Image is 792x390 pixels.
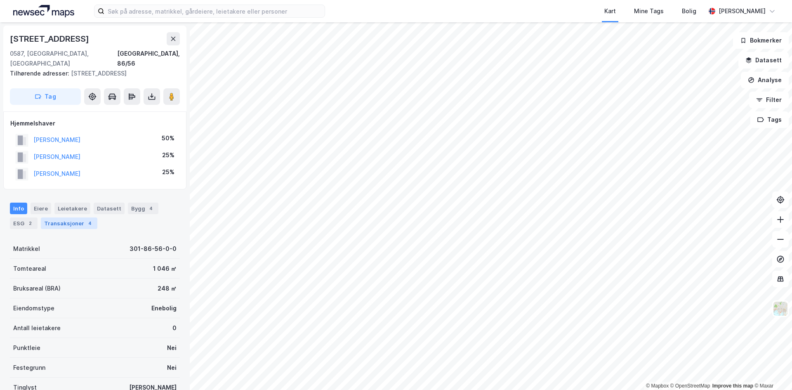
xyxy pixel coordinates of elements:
div: Matrikkel [13,244,40,254]
input: Søk på adresse, matrikkel, gårdeiere, leietakere eller personer [104,5,325,17]
button: Filter [749,92,789,108]
img: Z [773,301,788,317]
button: Tag [10,88,81,105]
div: 50% [162,133,174,143]
button: Tags [750,111,789,128]
a: Mapbox [646,383,669,389]
div: [STREET_ADDRESS] [10,32,91,45]
div: Kontrollprogram for chat [751,350,792,390]
div: 301-86-56-0-0 [130,244,177,254]
div: [GEOGRAPHIC_DATA], 86/56 [117,49,180,69]
span: Tilhørende adresser: [10,70,71,77]
div: Nei [167,343,177,353]
div: Tomteareal [13,264,46,274]
iframe: Chat Widget [751,350,792,390]
a: Improve this map [712,383,753,389]
div: Punktleie [13,343,40,353]
div: 25% [162,150,174,160]
div: 25% [162,167,174,177]
div: Bygg [128,203,158,214]
div: Transaksjoner [41,217,97,229]
div: Info [10,203,27,214]
div: [STREET_ADDRESS] [10,69,173,78]
a: OpenStreetMap [670,383,710,389]
div: 248 ㎡ [158,284,177,293]
div: 2 [26,219,34,227]
div: Eiere [31,203,51,214]
button: Analyse [741,72,789,88]
div: 0587, [GEOGRAPHIC_DATA], [GEOGRAPHIC_DATA] [10,49,117,69]
div: Festegrunn [13,363,45,373]
div: Mine Tags [634,6,664,16]
img: logo.a4113a55bc3d86da70a041830d287a7e.svg [13,5,74,17]
div: Nei [167,363,177,373]
div: Hjemmelshaver [10,118,179,128]
div: Eiendomstype [13,303,54,313]
div: Leietakere [54,203,90,214]
div: 4 [86,219,94,227]
button: Bokmerker [733,32,789,49]
div: Enebolig [151,303,177,313]
div: [PERSON_NAME] [719,6,766,16]
div: Bolig [682,6,696,16]
div: Datasett [94,203,125,214]
div: 0 [172,323,177,333]
div: Antall leietakere [13,323,61,333]
div: 4 [147,204,155,213]
button: Datasett [738,52,789,69]
div: Kart [604,6,616,16]
div: ESG [10,217,38,229]
div: 1 046 ㎡ [153,264,177,274]
div: Bruksareal (BRA) [13,284,61,293]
